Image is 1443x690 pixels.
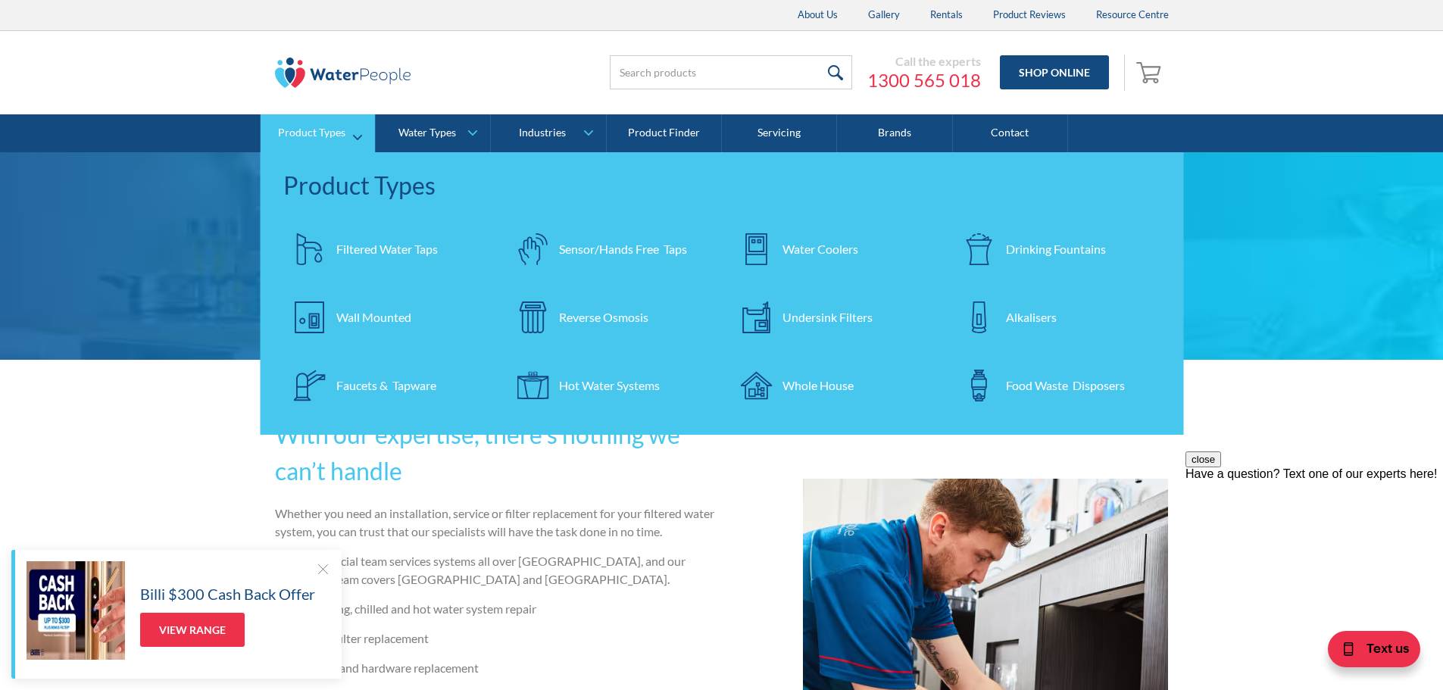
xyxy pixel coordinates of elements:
div: Wall Mounted [336,308,411,326]
p: Our commercial team services systems all over [GEOGRAPHIC_DATA], and our residential team covers ... [275,552,716,589]
a: Wall Mounted [283,291,492,344]
a: Industries [491,114,605,152]
li: Faucet and hardware replacement [275,659,716,677]
div: Water Types [398,126,456,139]
a: 1300 565 018 [867,69,981,92]
div: Product Types [283,167,1161,204]
a: Undersink Filters [729,291,938,344]
a: Water Coolers [729,223,938,276]
a: Sensor/Hands Free Taps [506,223,714,276]
a: Water Types [376,114,490,152]
img: Billi $300 Cash Back Offer [27,561,125,660]
iframe: podium webchat widget prompt [1185,451,1443,633]
a: Product Finder [607,114,722,152]
a: Contact [953,114,1068,152]
a: View Range [140,613,245,647]
h2: With our expertise, there’s nothing we can’t handle [275,417,716,489]
a: Servicing [722,114,837,152]
div: Product Types [278,126,345,139]
h5: Billi $300 Cash Back Offer [140,582,315,605]
a: Brands [837,114,952,152]
a: Reverse Osmosis [506,291,714,344]
img: shopping cart [1136,60,1165,84]
a: Drinking Fountains [953,223,1161,276]
div: Industries [519,126,566,139]
div: Reverse Osmosis [559,308,648,326]
p: Whether you need an installation, service or filter replacement for your filtered water system, y... [275,504,716,541]
nav: Product Types [261,152,1184,435]
a: Product Types [261,114,375,152]
a: Open empty cart [1132,55,1169,91]
div: Food Waste Disposers [1006,376,1125,395]
div: Call the experts [867,54,981,69]
img: The Water People [275,58,411,88]
li: Sparkling, chilled and hot water system repair [275,600,716,618]
li: Water filter replacement [275,629,716,648]
iframe: podium webchat widget bubble [1292,614,1443,690]
div: Alkalisers [1006,308,1057,326]
a: Food Waste Disposers [953,359,1161,412]
a: Whole House [729,359,938,412]
div: Drinking Fountains [1006,240,1106,258]
div: Whole House [782,376,854,395]
div: Water Coolers [782,240,858,258]
a: Alkalisers [953,291,1161,344]
a: Hot Water Systems [506,359,714,412]
div: Sensor/Hands Free Taps [559,240,687,258]
div: Hot Water Systems [559,376,660,395]
a: Shop Online [1000,55,1109,89]
div: Filtered Water Taps [336,240,438,258]
input: Search products [610,55,852,89]
a: Filtered Water Taps [283,223,492,276]
a: Faucets & Tapware [283,359,492,412]
div: Faucets & Tapware [336,376,436,395]
div: Undersink Filters [782,308,873,326]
